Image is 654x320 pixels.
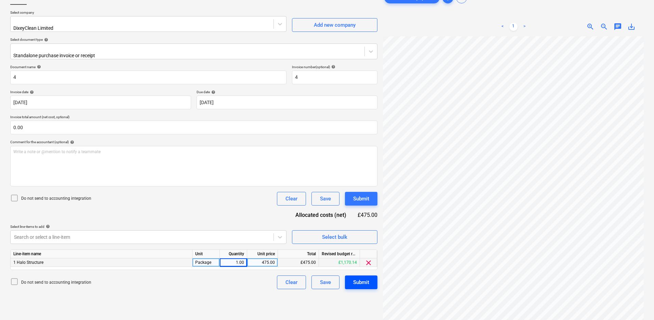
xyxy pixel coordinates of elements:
[319,250,360,258] div: Revised budget remaining
[586,23,595,31] span: zoom_in
[277,192,306,206] button: Clear
[614,23,622,31] span: chat
[330,65,335,69] span: help
[320,278,331,287] div: Save
[10,37,377,42] div: Select document type
[10,121,377,134] input: Invoice total amount (net cost, optional)
[13,25,162,31] div: DixeyClean Limited
[192,258,220,267] div: Package
[69,140,74,144] span: help
[520,23,529,31] a: Next page
[600,23,608,31] span: zoom_out
[285,194,297,203] div: Clear
[322,233,347,242] div: Select bulk
[220,250,247,258] div: Quantity
[278,250,319,258] div: Total
[13,53,228,58] div: Standalone purchase invoice or receipt
[44,224,50,229] span: help
[247,250,278,258] div: Unit price
[292,71,377,84] input: Invoice number
[320,194,331,203] div: Save
[277,275,306,289] button: Clear
[345,275,377,289] button: Submit
[509,23,518,31] a: Page 1 is your current page
[345,192,377,206] button: Submit
[292,230,377,244] button: Select bulk
[192,250,220,258] div: Unit
[292,18,377,32] button: Add new company
[292,65,377,69] div: Invoice number (optional)
[285,278,297,287] div: Clear
[11,250,192,258] div: Line-item name
[13,260,43,265] span: 1 Halo Structure
[10,96,191,109] input: Invoice date not specified
[289,211,357,219] div: Allocated costs (net)
[10,224,286,229] div: Select line-items to add
[10,65,286,69] div: Document name
[43,38,48,42] span: help
[278,258,319,267] div: £475.00
[10,140,377,144] div: Comment for the accountant (optional)
[197,96,377,109] input: Due date not specified
[498,23,507,31] a: Previous page
[10,115,377,121] p: Invoice total amount (net cost, optional)
[10,90,191,94] div: Invoice date
[311,192,339,206] button: Save
[10,71,286,84] input: Document name
[223,258,244,267] div: 1.00
[21,196,91,201] p: Do not send to accounting integration
[21,280,91,285] p: Do not send to accounting integration
[36,65,41,69] span: help
[353,278,369,287] div: Submit
[197,90,377,94] div: Due date
[314,21,356,29] div: Add new company
[311,275,339,289] button: Save
[357,211,377,219] div: £475.00
[353,194,369,203] div: Submit
[28,90,34,94] span: help
[627,23,636,31] span: save_alt
[210,90,215,94] span: help
[250,258,275,267] div: 475.00
[364,259,373,267] span: clear
[319,258,360,267] div: £1,170.14
[10,10,286,16] p: Select company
